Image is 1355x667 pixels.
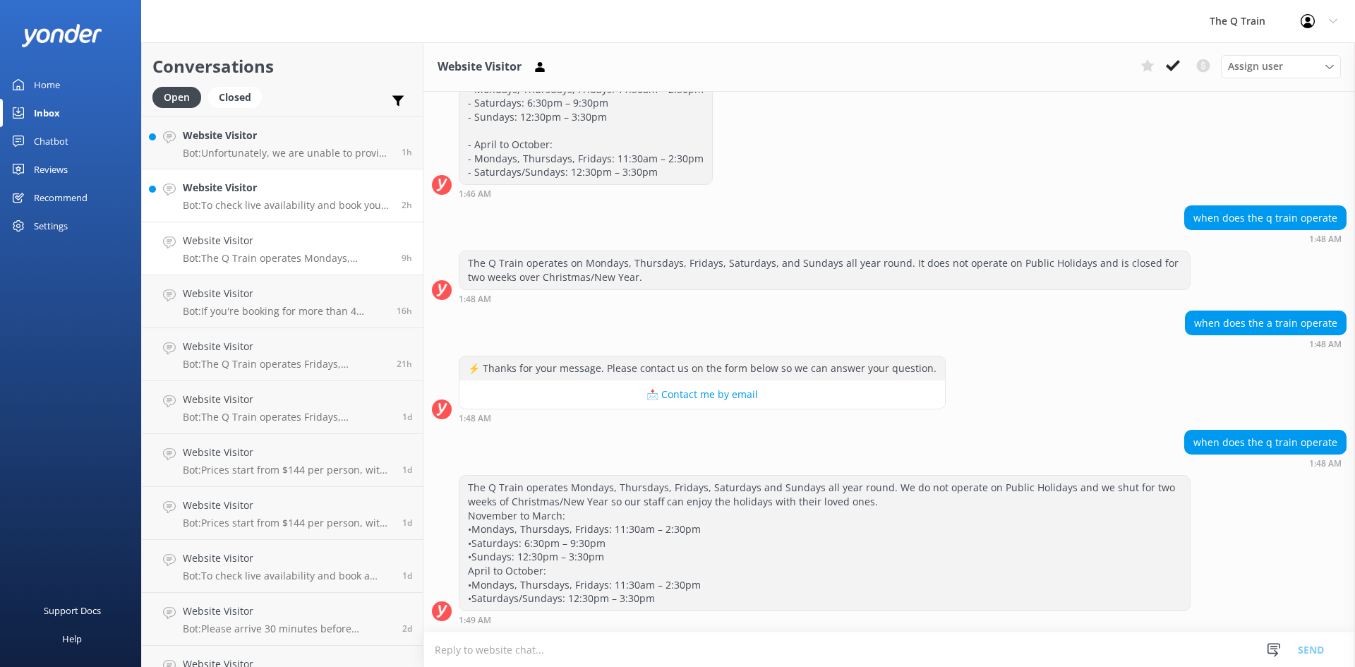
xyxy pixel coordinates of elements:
strong: 1:48 AM [1309,340,1342,349]
a: Website VisitorBot:Prices start from $144 per person, with several dining options to choose from.... [142,487,423,540]
strong: 1:49 AM [459,616,491,625]
a: Closed [208,89,269,104]
button: 📩 Contact me by email [459,380,945,409]
img: yonder-white-logo.png [21,24,102,47]
h4: Website Visitor [183,233,391,248]
div: when does the q train operate [1185,206,1346,230]
p: Bot: Prices start from $144 per person, with several dining options to choose from. To explore cu... [183,464,392,476]
a: Website VisitorBot:Unfortunately, we are unable to provide Halal-friendly meals as we have not fo... [142,116,423,169]
h4: Website Visitor [183,128,391,143]
p: Bot: Prices start from $144 per person, with several dining options to choose from. To explore cu... [183,517,392,529]
div: The Q Train operates on Mondays, Thursdays, Fridays, Saturdays, and Sundays all year round. It do... [459,251,1190,289]
h4: Website Visitor [183,445,392,460]
h4: Website Visitor [183,392,392,407]
div: Settings [34,212,68,240]
div: Sep 24 2025 01:48am (UTC +10:00) Australia/Sydney [1184,234,1347,244]
div: Recommend [34,184,88,212]
h4: Website Visitor [183,603,392,619]
div: Sep 24 2025 01:48am (UTC +10:00) Australia/Sydney [459,294,1191,304]
div: Sep 24 2025 01:46am (UTC +10:00) Australia/Sydney [459,188,713,198]
p: Bot: To check live availability and book your experience, please click [URL][DOMAIN_NAME]. [183,199,391,212]
div: Home [34,71,60,99]
div: ⚡ Thanks for your message. Please contact us on the form below so we can answer your question. [459,356,945,380]
div: Assign User [1221,55,1341,78]
span: Sep 22 2025 08:17am (UTC +10:00) Australia/Sydney [402,623,412,635]
p: Bot: Unfortunately, we are unable to provide Halal-friendly meals as we have not found a local su... [183,147,391,160]
span: Assign user [1228,59,1283,74]
h4: Website Visitor [183,286,386,301]
h3: Website Visitor [438,58,522,76]
div: when does the q train operate [1185,431,1346,455]
a: Website VisitorBot:To check live availability and book your experience, please click [URL][DOMAIN... [142,169,423,222]
strong: 1:48 AM [459,295,491,304]
div: Sep 24 2025 01:48am (UTC +10:00) Australia/Sydney [1184,458,1347,468]
div: The Q Train operates Mondays, Thursdays, Fridays, Saturdays and Sundays all year round. We do not... [459,476,1190,610]
h4: Website Visitor [183,498,392,513]
span: Sep 22 2025 11:43am (UTC +10:00) Australia/Sydney [402,570,412,582]
div: Sep 24 2025 01:49am (UTC +10:00) Australia/Sydney [459,615,1191,625]
span: Sep 24 2025 01:48am (UTC +10:00) Australia/Sydney [402,252,412,264]
div: Sep 24 2025 01:48am (UTC +10:00) Australia/Sydney [459,413,946,423]
div: Inbox [34,99,60,127]
p: Bot: The Q Train operates Mondays, Thursdays, Fridays, Saturdays and Sundays all year round. We d... [183,252,391,265]
div: Open [152,87,201,108]
strong: 1:46 AM [459,190,491,198]
a: Open [152,89,208,104]
a: Website VisitorBot:The Q Train operates Fridays, Saturdays, and Sundays all year round, except on... [142,381,423,434]
span: Sep 23 2025 07:59am (UTC +10:00) Australia/Sydney [402,464,412,476]
div: when does the a train operate [1186,311,1346,335]
h4: Website Visitor [183,551,392,566]
h2: Conversations [152,53,412,80]
span: Sep 23 2025 09:41am (UTC +10:00) Australia/Sydney [402,411,412,423]
strong: 1:48 AM [1309,235,1342,244]
p: Bot: If you're booking for more than 4 people and need assistance with seating arrangements, plea... [183,305,386,318]
span: Sep 24 2025 07:57am (UTC +10:00) Australia/Sydney [402,199,412,211]
div: Sep 24 2025 01:48am (UTC +10:00) Australia/Sydney [1185,339,1347,349]
strong: 1:48 AM [1309,459,1342,468]
h4: Website Visitor [183,180,391,196]
p: Bot: The Q Train operates Fridays, Saturdays, and Sundays all year round, except on Public Holida... [183,411,392,423]
div: Support Docs [44,596,101,625]
span: Sep 23 2025 01:33pm (UTC +10:00) Australia/Sydney [397,358,412,370]
h4: Website Visitor [183,339,386,354]
a: Website VisitorBot:To check live availability and book a table for 4, please visit [URL][DOMAIN_N... [142,540,423,593]
p: Bot: To check live availability and book a table for 4, please visit [URL][DOMAIN_NAME]. [183,570,392,582]
div: Help [62,625,82,653]
span: Sep 24 2025 09:21am (UTC +10:00) Australia/Sydney [402,146,412,158]
a: Website VisitorBot:Please arrive 30 minutes before departure. Departure times vary by season, so ... [142,593,423,646]
div: Closed [208,87,262,108]
a: Website VisitorBot:Prices start from $144 per person, with several dining options to choose from.... [142,434,423,487]
a: Website VisitorBot:If you're booking for more than 4 people and need assistance with seating arra... [142,275,423,328]
div: Chatbot [34,127,68,155]
span: Sep 22 2025 07:27pm (UTC +10:00) Australia/Sydney [402,517,412,529]
div: Here are The Q Train's operating hours: - November to March: - Mondays, Thursdays, Fridays: 11:30... [459,36,712,184]
p: Bot: The Q Train operates Fridays, Saturdays, and Sundays all year round, except on Public Holida... [183,358,386,371]
strong: 1:48 AM [459,414,491,423]
a: Website VisitorBot:The Q Train operates Mondays, Thursdays, Fridays, Saturdays and Sundays all ye... [142,222,423,275]
span: Sep 23 2025 06:00pm (UTC +10:00) Australia/Sydney [397,305,412,317]
div: Reviews [34,155,68,184]
p: Bot: Please arrive 30 minutes before departure. Departure times vary by season, so please check y... [183,623,392,635]
a: Website VisitorBot:The Q Train operates Fridays, Saturdays, and Sundays all year round, except on... [142,328,423,381]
